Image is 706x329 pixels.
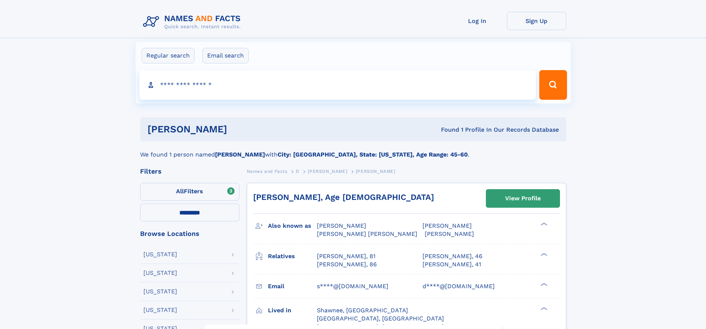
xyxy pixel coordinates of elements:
[143,289,177,295] div: [US_STATE]
[539,282,548,287] div: ❯
[507,12,566,30] a: Sign Up
[308,169,347,174] span: [PERSON_NAME]
[268,280,317,293] h3: Email
[143,270,177,276] div: [US_STATE]
[140,12,247,32] img: Logo Names and Facts
[539,252,548,257] div: ❯
[142,48,195,63] label: Regular search
[422,260,481,269] a: [PERSON_NAME], 41
[140,141,566,159] div: We found 1 person named with .
[139,70,536,100] input: search input
[539,70,567,100] button: Search Button
[140,168,239,175] div: Filters
[140,230,239,237] div: Browse Locations
[356,169,395,174] span: [PERSON_NAME]
[317,260,377,269] a: [PERSON_NAME], 86
[202,48,249,63] label: Email search
[317,222,366,229] span: [PERSON_NAME]
[247,167,288,176] a: Names and Facts
[425,230,474,237] span: [PERSON_NAME]
[215,151,265,158] b: [PERSON_NAME]
[278,151,468,158] b: City: [GEOGRAPHIC_DATA], State: [US_STATE], Age Range: 45-60
[505,190,541,207] div: View Profile
[296,167,299,176] a: D
[317,307,408,314] span: Shawnee, [GEOGRAPHIC_DATA]
[176,188,184,195] span: All
[422,252,483,260] a: [PERSON_NAME], 46
[140,183,239,201] label: Filters
[148,125,334,134] h1: [PERSON_NAME]
[143,307,177,313] div: [US_STATE]
[296,169,299,174] span: D
[253,193,434,202] a: [PERSON_NAME], Age [DEMOGRAPHIC_DATA]
[486,190,560,207] a: View Profile
[448,12,507,30] a: Log In
[268,250,317,263] h3: Relatives
[143,251,177,257] div: [US_STATE]
[308,167,347,176] a: [PERSON_NAME]
[268,220,317,232] h3: Also known as
[539,222,548,227] div: ❯
[317,230,417,237] span: [PERSON_NAME] [PERSON_NAME]
[317,315,444,322] span: [GEOGRAPHIC_DATA], [GEOGRAPHIC_DATA]
[422,222,472,229] span: [PERSON_NAME]
[539,306,548,311] div: ❯
[268,304,317,317] h3: Lived in
[317,252,375,260] a: [PERSON_NAME], 81
[334,126,559,134] div: Found 1 Profile In Our Records Database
